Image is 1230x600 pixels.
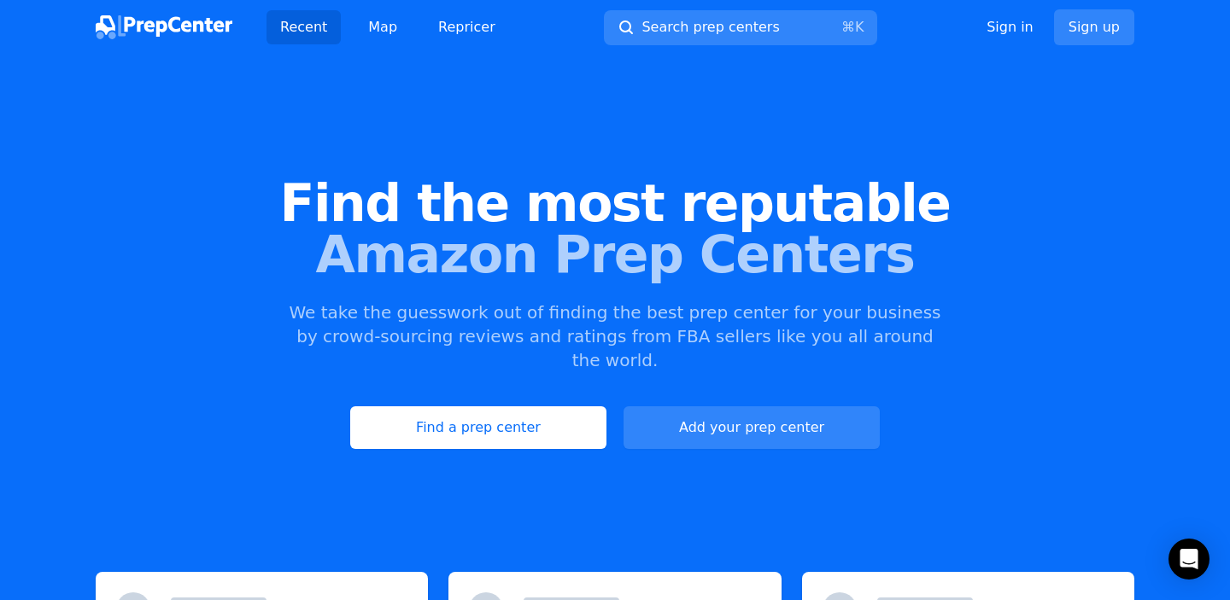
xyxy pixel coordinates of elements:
[350,406,606,449] a: Find a prep center
[1168,539,1209,580] div: Open Intercom Messenger
[354,10,411,44] a: Map
[624,406,880,449] a: Add your prep center
[1054,9,1134,45] a: Sign up
[27,229,1203,280] span: Amazon Prep Centers
[425,10,509,44] a: Repricer
[96,15,232,39] img: PrepCenter
[855,19,864,35] kbd: K
[987,17,1034,38] a: Sign in
[604,10,877,45] button: Search prep centers⌘K
[266,10,341,44] a: Recent
[27,178,1203,229] span: Find the most reputable
[841,19,855,35] kbd: ⌘
[641,17,779,38] span: Search prep centers
[287,300,943,372] p: We take the guesswork out of finding the best prep center for your business by crowd-sourcing rev...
